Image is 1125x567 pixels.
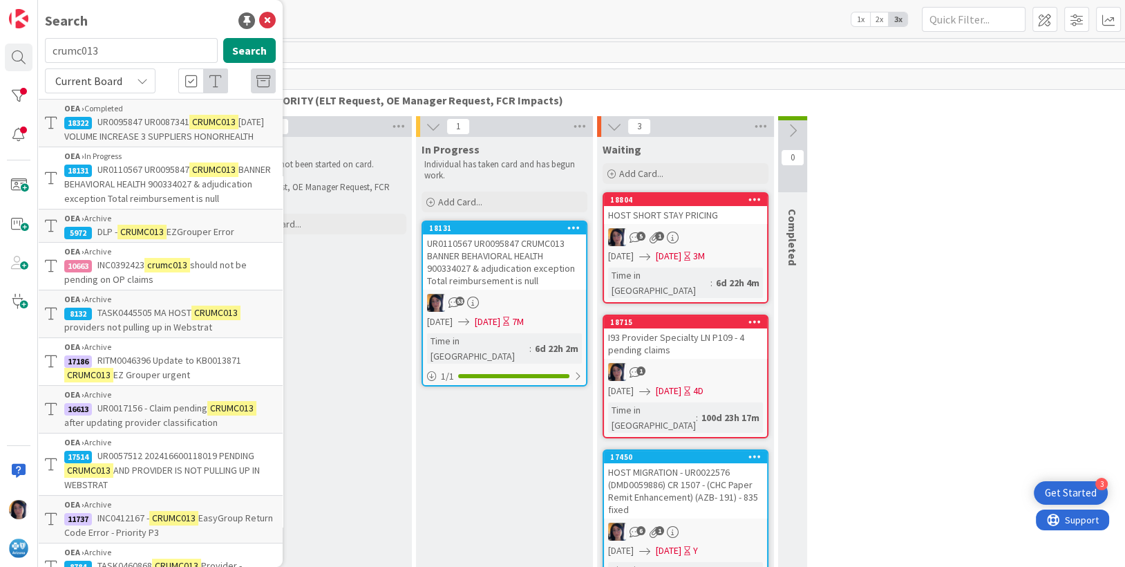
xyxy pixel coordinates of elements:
span: [DATE] [656,543,681,558]
span: Add Card... [438,196,482,208]
p: Individual has taken card and has begun work. [424,159,585,182]
img: TC [608,523,626,541]
span: [DATE] [475,315,500,329]
mark: crumc013 [144,258,190,272]
b: OEA › [64,499,84,510]
p: Work has not been started on card. [243,159,404,170]
span: [DATE] [656,249,681,263]
span: 5 [636,232,645,241]
div: 11737 [64,513,92,526]
span: [DATE] [656,384,681,398]
div: I93 Provider Specialty LN P109 - 4 pending claims [604,328,767,359]
div: 18715 [604,316,767,328]
div: 10663 [64,260,92,272]
span: 1 / 1 [441,369,454,384]
div: 18715I93 Provider Specialty LN P109 - 4 pending claims [604,316,767,359]
div: 17186 [64,355,92,368]
div: 1/1 [423,368,586,385]
div: Time in [GEOGRAPHIC_DATA] [427,333,529,364]
span: Waiting [603,142,641,156]
img: TC [608,228,626,246]
a: OEA ›Archive17186RITM0046396 Update to KB0013871CRUMC013EZ Grouper urgent [38,338,283,385]
div: Open Get Started checklist, remaining modules: 3 [1034,481,1108,505]
div: Archive [64,546,276,559]
b: OEA › [64,437,84,447]
div: 17514 [64,451,92,463]
mark: CRUMC013 [191,306,240,320]
b: OEA › [64,103,84,113]
a: OEA ›In Progress18131UR0110567 UR0095847CRUMC013BANNER BEHAVIORAL HEALTH 900334027 & adjudication... [38,147,283,209]
span: 1 [655,232,664,241]
div: In Progress [64,150,276,162]
span: 53 [455,297,464,306]
input: Quick Filter... [922,7,1025,32]
div: 18715 [610,317,767,327]
b: OEA › [64,213,84,223]
span: INC0392423 [97,259,144,271]
span: UR0095847 UR0087341 [97,115,189,128]
span: [DATE] [427,315,453,329]
mark: CRUMC013 [189,115,238,129]
span: 0 [781,149,804,166]
mark: CRUMC013 [117,225,167,239]
mark: CRUMC013 [64,463,113,478]
div: 16613 [64,403,92,416]
img: TC [608,363,626,381]
div: 17450 [610,452,767,462]
div: Time in [GEOGRAPHIC_DATA] [608,402,696,433]
div: 4D [693,384,703,398]
span: UR0057512 202416600118019 PENDING [97,449,254,462]
div: Y [693,543,698,558]
div: 18131 [64,165,92,177]
mark: CRUMC013 [149,511,198,526]
span: 1 [636,366,645,375]
div: Archive [64,389,276,401]
span: : [529,341,531,356]
p: ELT Request, OE Manager Request, FCR Impacts [243,182,404,205]
div: Archive [64,245,276,258]
div: 100d 23h 17m [698,410,763,425]
span: UR0110567 UR0095847 [97,163,189,176]
mark: CRUMC013 [189,162,238,177]
div: 17450 [604,451,767,463]
div: 7M [512,315,524,329]
span: EZGrouper Error [167,225,234,238]
span: 1 [655,526,664,535]
span: 3x [889,12,907,26]
div: HOST SHORT STAY PRICING [604,206,767,224]
div: TC [423,294,586,312]
span: Add Card... [619,167,663,180]
div: 3M [693,249,705,263]
div: 18131UR0110567 UR0095847 CRUMC013 BANNER BEHAVIORAL HEALTH 900334027 & adjudication exception Tot... [423,222,586,290]
div: HOST MIGRATION - UR0022576 (DMD0059886) CR 1507 - (CHC Paper Remit Enhancement) (AZB- 191) - 835 ... [604,463,767,519]
span: [DATE] [608,249,634,263]
mark: CRUMC013 [207,401,256,416]
div: Archive [64,293,276,306]
span: TASK0445505 MA HOST [97,306,191,319]
a: OEA ›Archive5972DLP -CRUMC013EZGrouper Error [38,209,283,243]
div: 18131 [429,223,586,233]
div: 6d 22h 2m [531,341,582,356]
a: OEA ›Archive16613UR0017156 - Claim pendingCRUMC013after updating provider classification [38,385,283,434]
div: Time in [GEOGRAPHIC_DATA] [608,268,710,298]
div: Archive [64,436,276,449]
div: 5972 [64,227,92,239]
span: HIGH PRIORITY (ELT Request, OE Manager Request, FCR Impacts) [237,93,1124,107]
a: OEA ›Archive17514UR0057512 202416600118019 PENDINGCRUMC013AND PROVIDER IS NOT PULLING UP IN WEBSTRAT [38,434,283,495]
div: Archive [64,212,276,225]
span: Support [29,2,63,19]
span: 3 [627,118,651,135]
div: 18322 [64,117,92,129]
b: OEA › [64,547,84,557]
div: 6d 22h 4m [712,275,763,290]
span: In Progress [422,142,480,156]
div: 17450HOST MIGRATION - UR0022576 (DMD0059886) CR 1507 - (CHC Paper Remit Enhancement) (AZB- 191) -... [604,451,767,519]
div: Get Started [1045,486,1097,500]
img: avatar [9,539,28,558]
b: OEA › [64,246,84,257]
div: Archive [64,499,276,511]
span: : [696,410,698,425]
div: UR0110567 UR0095847 CRUMC013 BANNER BEHAVIORAL HEALTH 900334027 & adjudication exception Total re... [423,234,586,290]
div: TC [604,363,767,381]
span: 1 [446,118,470,135]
